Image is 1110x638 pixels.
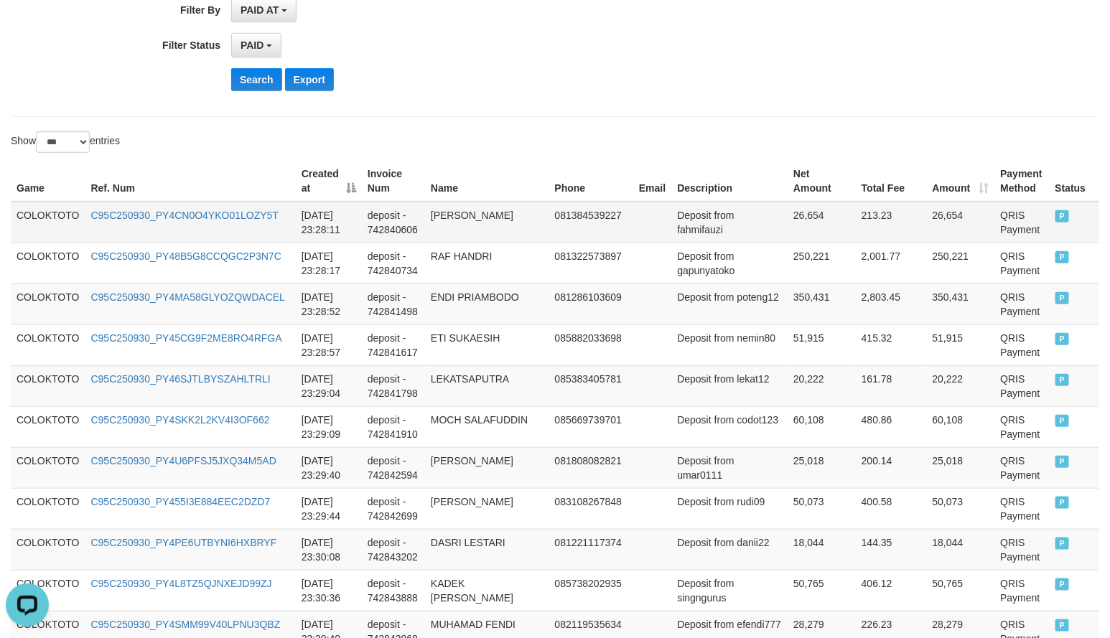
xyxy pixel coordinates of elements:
td: QRIS Payment [994,406,1049,447]
a: C95C250930_PY4MA58GLYOZQWDACEL [91,291,286,303]
td: [DATE] 23:29:44 [296,488,362,529]
td: 350,431 [927,283,995,324]
td: deposit - 742841910 [362,406,425,447]
th: Amount: activate to sort column ascending [927,161,995,202]
th: Status [1050,161,1099,202]
td: 2,001.77 [856,243,927,283]
td: 415.32 [856,324,927,365]
td: 213.23 [856,202,927,243]
td: 081322573897 [549,243,633,283]
select: Showentries [36,131,90,153]
button: Open LiveChat chat widget [6,6,49,49]
td: ETI SUKAESIH [425,324,549,365]
td: deposit - 742841798 [362,365,425,406]
td: 50,073 [927,488,995,529]
td: 081286103609 [549,283,633,324]
td: 51,915 [788,324,856,365]
td: Deposit from fahmifauzi [671,202,788,243]
td: 085669739701 [549,406,633,447]
td: 25,018 [788,447,856,488]
button: PAID [231,33,281,57]
span: PAID [1055,415,1070,427]
td: QRIS Payment [994,202,1049,243]
td: COLOKTOTO [11,202,85,243]
td: 081808082821 [549,447,633,488]
span: PAID [1055,456,1070,468]
th: Payment Method [994,161,1049,202]
a: C95C250930_PY4PE6UTBYNI6HXBRYF [91,537,277,548]
td: 18,044 [927,529,995,570]
a: C95C250930_PY46SJTLBYSZAHLTRLI [91,373,271,385]
td: COLOKTOTO [11,488,85,529]
a: C95C250930_PY45CG9F2ME8RO4RFGA [91,332,282,344]
td: QRIS Payment [994,283,1049,324]
td: [DATE] 23:29:40 [296,447,362,488]
span: PAID [1055,497,1070,509]
span: PAID [1055,210,1070,222]
td: [DATE] 23:28:52 [296,283,362,324]
th: Name [425,161,549,202]
td: RAF HANDRI [425,243,549,283]
td: deposit - 742840606 [362,202,425,243]
a: C95C250930_PY48B5G8CCQGC2P3N7C [91,250,281,262]
th: Game [11,161,85,202]
a: C95C250930_PY4L8TZ5QJNXEJD99ZJ [91,578,272,589]
th: Invoice Num [362,161,425,202]
td: 26,654 [788,202,856,243]
span: PAID [1055,251,1070,263]
td: COLOKTOTO [11,243,85,283]
td: [DATE] 23:29:04 [296,365,362,406]
td: 60,108 [927,406,995,447]
td: 083108267848 [549,488,633,529]
th: Net Amount [788,161,856,202]
a: C95C250930_PY4U6PFSJ5JXQ34M5AD [91,455,276,466]
a: C95C250930_PY4SKK2L2KV4I3OF662 [91,414,270,426]
td: 250,221 [927,243,995,283]
td: QRIS Payment [994,365,1049,406]
td: [DATE] 23:28:17 [296,243,362,283]
td: 400.58 [856,488,927,529]
td: Deposit from singngurus [671,570,788,611]
td: COLOKTOTO [11,324,85,365]
td: 50,765 [788,570,856,611]
td: 081384539227 [549,202,633,243]
td: 18,044 [788,529,856,570]
td: deposit - 742842699 [362,488,425,529]
th: Total Fee [856,161,927,202]
td: KADEK [PERSON_NAME] [425,570,549,611]
td: COLOKTOTO [11,529,85,570]
td: QRIS Payment [994,570,1049,611]
td: 26,654 [927,202,995,243]
td: 250,221 [788,243,856,283]
td: [DATE] 23:30:36 [296,570,362,611]
a: C95C250930_PY455I3E884EEC2DZD7 [91,496,271,507]
td: Deposit from umar0111 [671,447,788,488]
td: COLOKTOTO [11,406,85,447]
td: 480.86 [856,406,927,447]
span: PAID [1055,374,1070,386]
td: 144.35 [856,529,927,570]
td: Deposit from danii22 [671,529,788,570]
td: 161.78 [856,365,927,406]
td: deposit - 742840734 [362,243,425,283]
td: 51,915 [927,324,995,365]
td: 25,018 [927,447,995,488]
td: 406.12 [856,570,927,611]
td: QRIS Payment [994,243,1049,283]
td: 60,108 [788,406,856,447]
td: deposit - 742841498 [362,283,425,324]
td: 085738202935 [549,570,633,611]
td: QRIS Payment [994,488,1049,529]
button: Search [231,68,282,91]
td: [PERSON_NAME] [425,202,549,243]
td: 350,431 [788,283,856,324]
label: Show entries [11,131,120,153]
td: 2,803.45 [856,283,927,324]
span: PAID [1055,538,1070,550]
span: PAID [1055,619,1070,632]
td: ENDI PRIAMBODO [425,283,549,324]
td: COLOKTOTO [11,283,85,324]
span: PAID AT [241,4,279,16]
span: PAID [241,39,263,51]
td: 50,765 [927,570,995,611]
